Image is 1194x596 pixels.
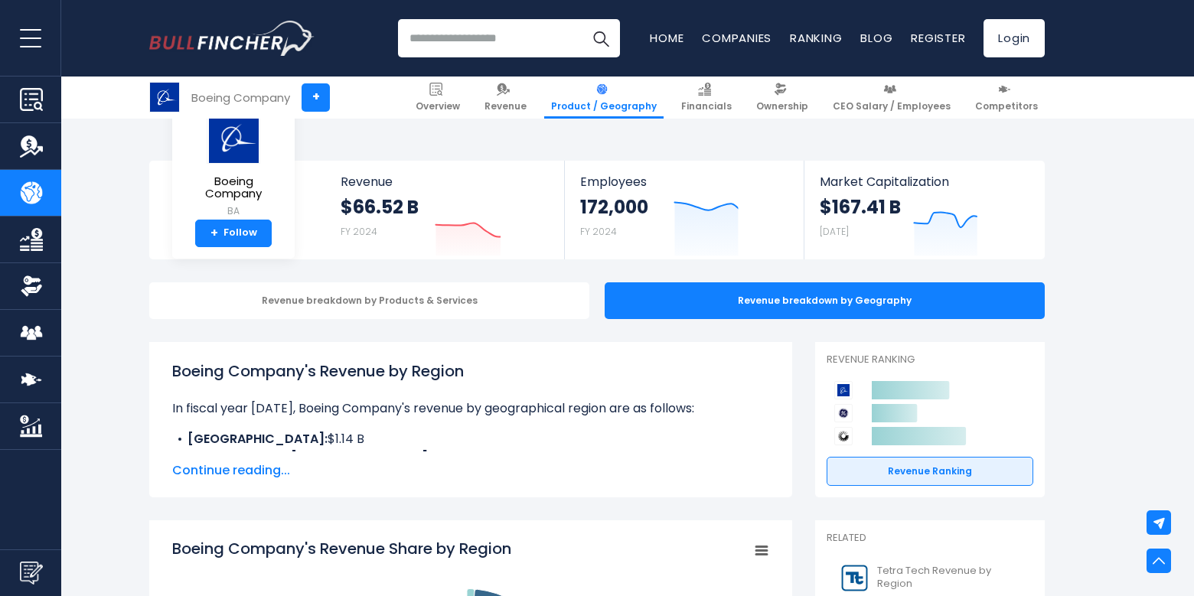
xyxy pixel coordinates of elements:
strong: 172,000 [580,195,648,219]
a: Revenue Ranking [827,457,1033,486]
span: CEO Salary / Employees [833,100,951,112]
a: Competitors [968,77,1045,119]
span: Overview [416,100,460,112]
b: Asia Other Than [GEOGRAPHIC_DATA]: [188,448,431,466]
img: Ownership [20,275,43,298]
a: Go to homepage [149,21,314,56]
img: BA logo [207,112,260,164]
a: Revenue $66.52 B FY 2024 [325,161,565,259]
span: Revenue [484,100,527,112]
img: TTEK logo [836,561,873,595]
span: Revenue [341,174,550,189]
div: Revenue breakdown by Products & Services [149,282,589,319]
a: Financials [674,77,739,119]
span: Employees [580,174,788,189]
a: Market Capitalization $167.41 B [DATE] [804,161,1043,259]
small: BA [184,204,282,218]
a: Employees 172,000 FY 2024 [565,161,803,259]
small: FY 2024 [580,225,617,238]
p: Related [827,532,1033,545]
span: Financials [681,100,732,112]
small: FY 2024 [341,225,377,238]
a: Login [984,19,1045,57]
button: Search [582,19,620,57]
p: In fiscal year [DATE], Boeing Company's revenue by geographical region are as follows: [172,399,769,418]
span: Continue reading... [172,461,769,480]
a: Register [911,30,965,46]
span: Market Capitalization [820,174,1028,189]
b: [GEOGRAPHIC_DATA]: [188,430,328,448]
div: Revenue breakdown by Geography [605,282,1045,319]
a: + [302,83,330,112]
span: Product / Geography [551,100,657,112]
img: GE Aerospace competitors logo [834,404,853,422]
a: Home [650,30,683,46]
a: Overview [409,77,467,119]
p: Revenue Ranking [827,353,1033,366]
span: Ownership [756,100,808,112]
img: BA logo [150,83,179,112]
small: [DATE] [820,225,849,238]
strong: $66.52 B [341,195,419,219]
a: +Follow [195,220,272,247]
a: Blog [860,30,892,46]
li: $1.14 B [172,430,769,448]
a: Ranking [790,30,842,46]
span: Competitors [975,100,1038,112]
a: Boeing Company BA [184,112,283,220]
strong: $167.41 B [820,195,901,219]
a: CEO Salary / Employees [826,77,957,119]
h1: Boeing Company's Revenue by Region [172,360,769,383]
div: Boeing Company [191,89,290,106]
li: $11.99 B [172,448,769,467]
a: Companies [702,30,772,46]
img: Bullfincher logo [149,21,315,56]
a: Product / Geography [544,77,664,119]
tspan: Boeing Company's Revenue Share by Region [172,538,511,559]
span: Boeing Company [184,175,282,200]
a: Ownership [749,77,815,119]
img: RTX Corporation competitors logo [834,427,853,445]
img: Boeing Company competitors logo [834,381,853,399]
a: Revenue [478,77,533,119]
span: Tetra Tech Revenue by Region [877,565,1024,591]
strong: + [210,226,218,240]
